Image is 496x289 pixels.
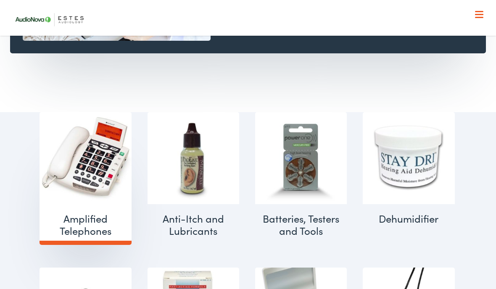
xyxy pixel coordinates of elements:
a: Visit product category Anti-Itch and Lubricants [148,112,240,245]
a: Visit product category Batteries, Testers and Tools [255,112,347,245]
a: What We Offer [16,34,486,60]
img: Dehumidifier [363,112,455,204]
a: Visit product category Dehumidifier [363,112,455,233]
h2: Amplified Telephones [40,204,132,245]
h2: Anti-Itch and Lubricants [148,204,240,245]
img: Amplified Telephones [40,112,132,204]
a: Visit product category Amplified Telephones [40,112,132,245]
img: Batteries, Testers and Tools [255,112,347,204]
h2: Batteries, Testers and Tools [255,204,347,245]
h2: Dehumidifier [363,204,455,233]
img: Anti-Itch and Lubricants [148,112,240,204]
